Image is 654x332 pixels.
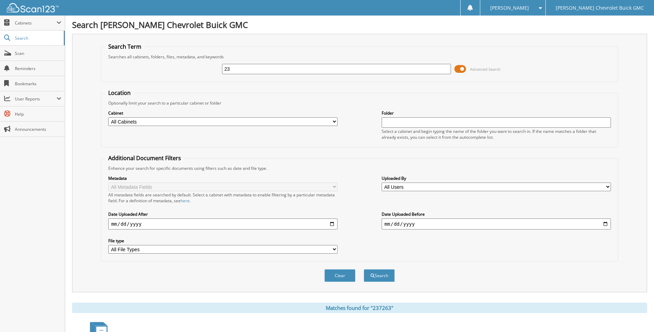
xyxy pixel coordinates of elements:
[490,6,529,10] span: [PERSON_NAME]
[108,175,338,181] label: Metadata
[105,154,184,162] legend: Additional Document Filters
[108,192,338,204] div: All metadata fields are searched by default. Select a cabinet with metadata to enable filtering b...
[108,211,338,217] label: Date Uploaded After
[15,66,61,71] span: Reminders
[108,110,338,116] label: Cabinet
[15,20,57,26] span: Cabinets
[15,96,57,102] span: User Reports
[72,303,647,313] div: Matches found for "237263"
[15,126,61,132] span: Announcements
[105,89,134,97] legend: Location
[15,35,60,41] span: Search
[108,218,338,230] input: start
[108,238,338,244] label: File type
[15,50,61,56] span: Scan
[470,67,501,72] span: Advanced Search
[7,3,59,12] img: scan123-logo-white.svg
[15,81,61,87] span: Bookmarks
[556,6,644,10] span: [PERSON_NAME] Chevrolet Buick GMC
[620,299,654,332] iframe: Chat Widget
[364,269,395,282] button: Search
[324,269,355,282] button: Clear
[105,54,614,60] div: Searches all cabinets, folders, files, metadata, and keywords
[382,175,611,181] label: Uploaded By
[72,19,647,30] h1: Search [PERSON_NAME] Chevrolet Buick GMC
[105,100,614,106] div: Optionally limit your search to a particular cabinet or folder
[382,211,611,217] label: Date Uploaded Before
[105,43,145,50] legend: Search Term
[382,128,611,140] div: Select a cabinet and begin typing the name of the folder you want to search in. If the name match...
[382,218,611,230] input: end
[382,110,611,116] label: Folder
[181,198,190,204] a: here
[15,111,61,117] span: Help
[105,165,614,171] div: Enhance your search for specific documents using filters such as date and file type.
